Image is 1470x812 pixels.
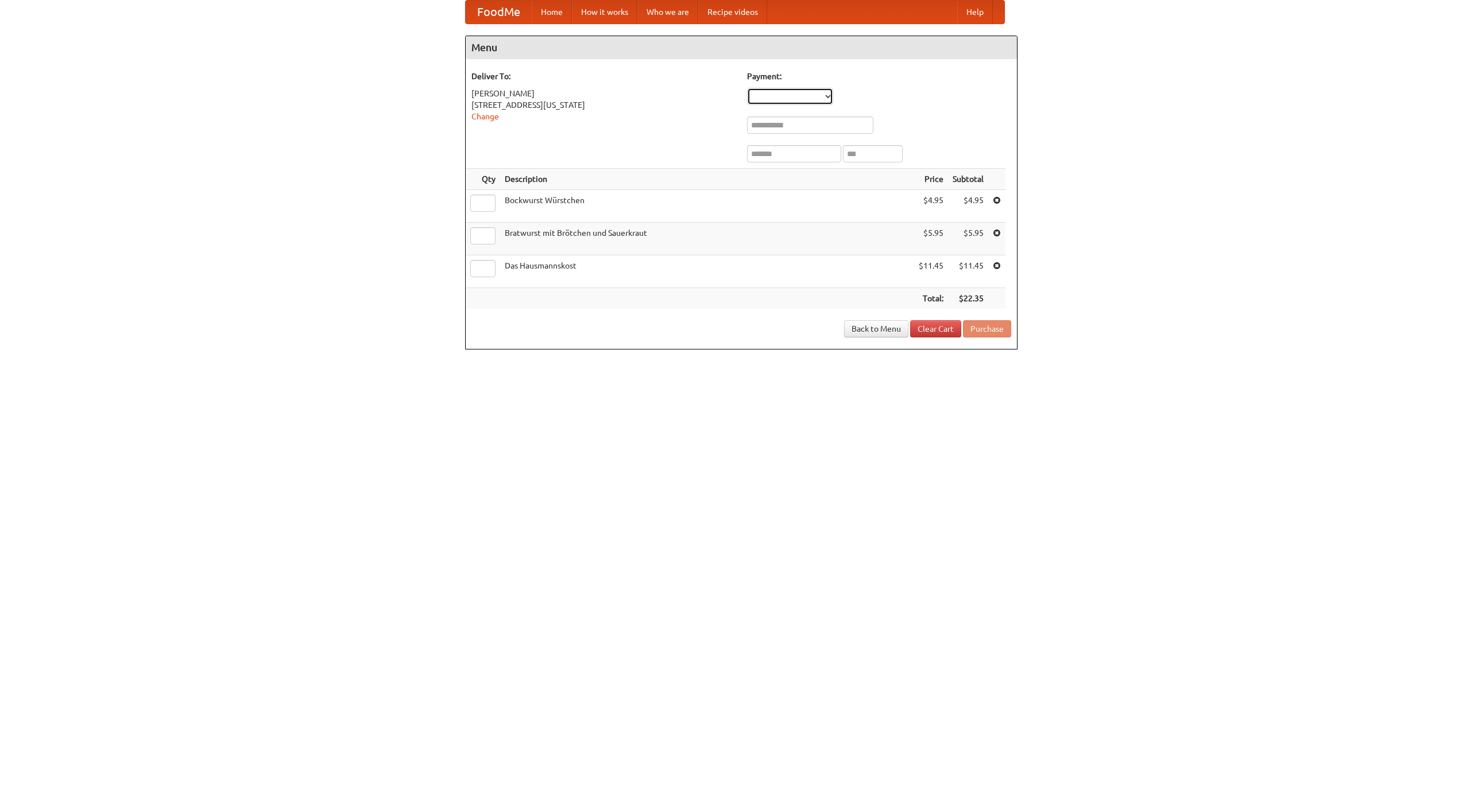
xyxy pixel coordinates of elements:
[471,112,499,121] a: Change
[466,169,500,190] th: Qty
[471,88,736,99] div: [PERSON_NAME]
[532,1,572,24] a: Home
[948,190,988,223] td: $4.95
[500,169,914,190] th: Description
[948,169,988,190] th: Subtotal
[471,71,736,82] h5: Deliver To:
[844,320,908,337] a: Back to Menu
[957,1,993,24] a: Help
[948,255,988,288] td: $11.45
[637,1,698,24] a: Who we are
[963,320,1011,337] button: Purchase
[910,320,961,337] a: Clear Cart
[914,288,948,309] th: Total:
[948,223,988,255] td: $5.95
[747,71,1011,82] h5: Payment:
[914,169,948,190] th: Price
[572,1,637,24] a: How it works
[698,1,767,24] a: Recipe videos
[914,223,948,255] td: $5.95
[466,36,1017,59] h4: Menu
[471,99,736,111] div: [STREET_ADDRESS][US_STATE]
[948,288,988,309] th: $22.35
[500,255,914,288] td: Das Hausmannskost
[914,255,948,288] td: $11.45
[500,223,914,255] td: Bratwurst mit Brötchen und Sauerkraut
[914,190,948,223] td: $4.95
[466,1,532,24] a: FoodMe
[500,190,914,223] td: Bockwurst Würstchen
